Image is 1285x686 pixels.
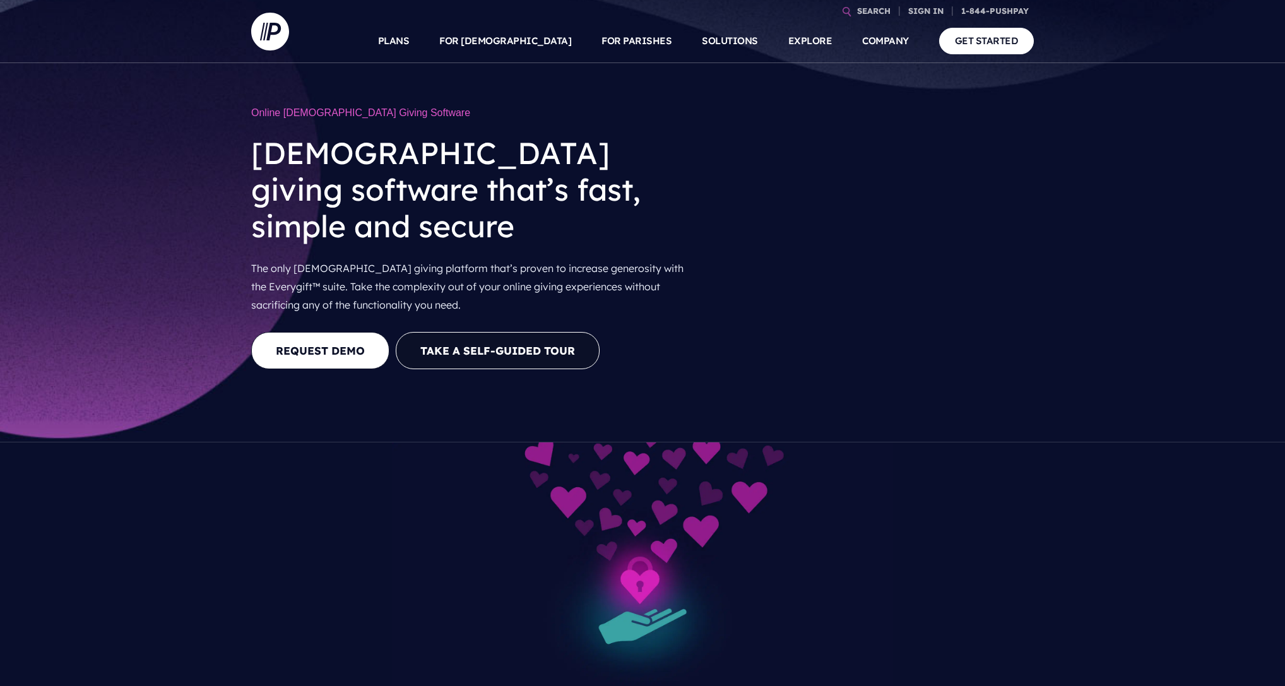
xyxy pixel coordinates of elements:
h1: Online [DEMOGRAPHIC_DATA] Giving Software [251,101,699,125]
a: REQUEST DEMO [251,332,389,369]
picture: everygift-impact [392,445,894,458]
p: The only [DEMOGRAPHIC_DATA] giving platform that’s proven to increase generosity with the Everygi... [251,254,699,319]
a: FOR [DEMOGRAPHIC_DATA] [439,19,571,63]
a: PLANS [378,19,410,63]
h2: [DEMOGRAPHIC_DATA] giving software that’s fast, simple and secure [251,125,699,254]
a: GET STARTED [939,28,1034,54]
a: SOLUTIONS [702,19,758,63]
a: COMPANY [862,19,909,63]
a: EXPLORE [788,19,832,63]
a: FOR PARISHES [601,19,672,63]
button: Take a Self-guided Tour [396,332,600,369]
